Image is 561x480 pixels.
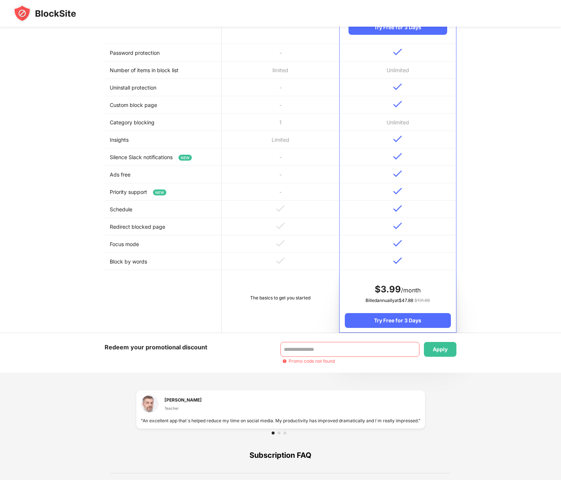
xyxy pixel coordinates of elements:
td: Custom block page [105,96,222,114]
div: [PERSON_NAME] [164,396,202,403]
td: Silence Slack notifications [105,148,222,166]
td: 1 [222,114,339,131]
td: Uninstall protection [105,79,222,96]
img: v-blue.svg [393,83,402,90]
img: v-blue.svg [393,153,402,160]
span: NEW [153,189,166,195]
img: v-grey.svg [276,222,285,229]
td: Block by words [105,253,222,270]
td: limited [222,61,339,79]
img: v-blue.svg [393,222,402,229]
div: Try Free for 3 Days [348,20,447,35]
img: v-blue.svg [393,257,402,264]
td: Redirect blocked page [105,218,222,235]
div: Apply [433,346,448,352]
span: NEW [178,155,192,161]
td: Category blocking [105,114,222,131]
td: - [222,44,339,61]
img: v-blue.svg [393,205,402,212]
div: Teacher [164,405,202,411]
div: Redeem your promotional discount [105,342,207,353]
span: $ 3.99 [375,284,401,295]
td: - [222,166,339,183]
img: v-grey.svg [276,240,285,247]
img: v-blue.svg [393,240,402,247]
img: v-blue.svg [393,135,402,142]
td: Number of items in block list [105,61,222,79]
td: - [222,148,339,166]
td: Ads free [105,166,222,183]
img: v-blue.svg [393,188,402,195]
td: Insights [105,131,222,148]
div: The basics to get you started [227,294,334,302]
td: Focus mode [105,235,222,253]
td: Limited [222,131,339,148]
td: - [222,96,339,114]
img: v-blue.svg [393,170,402,177]
td: Unlimited [339,114,456,131]
div: Subscription FAQ [110,437,450,473]
td: - [222,79,339,96]
td: Priority support [105,183,222,201]
td: - [222,183,339,201]
div: "An excellent app that`s helped reduce my time on social media. My productivity has improved dram... [141,417,421,424]
div: Billed annually at $ 47.88 [345,297,451,304]
img: v-blue.svg [393,101,402,108]
span: $ 131.88 [414,298,430,303]
img: testimonial-1.jpg [141,395,159,413]
td: Unlimited [339,61,456,79]
td: Schedule [105,201,222,218]
div: Try Free for 3 Days [345,313,451,328]
img: v-blue.svg [393,48,402,56]
div: /month [345,283,451,295]
td: Password protection [105,44,222,61]
img: v-grey.svg [276,205,285,212]
img: blocksite-icon-black.svg [13,4,76,22]
div: Promo code not found [289,358,335,364]
img: v-grey.svg [276,257,285,264]
img: promo-code-error.svg [282,359,287,363]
